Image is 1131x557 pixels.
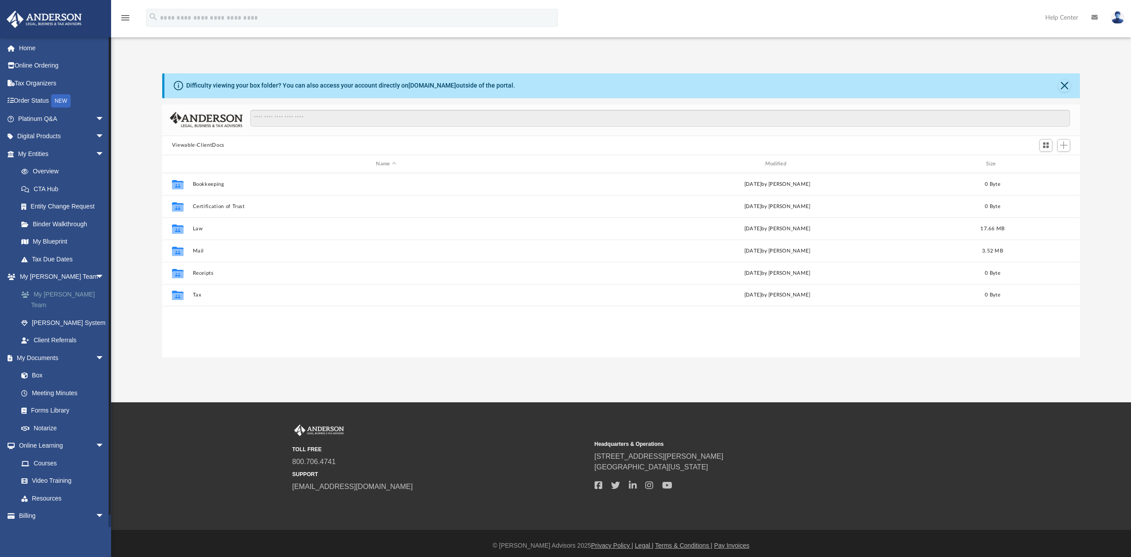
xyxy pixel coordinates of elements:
[292,483,413,490] a: [EMAIL_ADDRESS][DOMAIN_NAME]
[6,349,113,367] a: My Documentsarrow_drop_down
[12,419,113,437] a: Notarize
[192,248,579,254] button: Mail
[51,94,71,108] div: NEW
[96,110,113,128] span: arrow_drop_down
[980,226,1004,231] span: 17.66 MB
[1039,139,1053,152] button: Switch to Grid View
[595,463,708,471] a: [GEOGRAPHIC_DATA][US_STATE]
[292,470,588,478] small: SUPPORT
[96,437,113,455] span: arrow_drop_down
[6,128,118,145] a: Digital Productsarrow_drop_down
[148,12,158,22] i: search
[12,314,118,332] a: [PERSON_NAME] System
[6,437,113,455] a: Online Learningarrow_drop_down
[6,145,118,163] a: My Entitiesarrow_drop_down
[595,440,891,448] small: Headquarters & Operations
[985,204,1000,209] span: 0 Byte
[1058,80,1071,92] button: Close
[12,233,113,251] a: My Blueprint
[192,293,579,298] button: Tax
[12,489,113,507] a: Resources
[96,507,113,525] span: arrow_drop_down
[583,225,971,233] div: [DATE] by [PERSON_NAME]
[12,367,109,385] a: Box
[6,525,118,542] a: Events Calendar
[985,293,1000,298] span: 0 Byte
[192,160,579,168] div: Name
[635,542,654,549] a: Legal |
[985,182,1000,187] span: 0 Byte
[12,384,113,402] a: Meeting Minutes
[6,57,118,75] a: Online Ordering
[595,453,723,460] a: [STREET_ADDRESS][PERSON_NAME]
[172,141,224,149] button: Viewable-ClientDocs
[192,270,579,276] button: Receipts
[96,128,113,146] span: arrow_drop_down
[192,226,579,232] button: Law
[1057,139,1071,152] button: Add
[12,180,118,198] a: CTA Hub
[408,82,456,89] a: [DOMAIN_NAME]
[192,181,579,187] button: Bookkeeping
[583,292,971,300] div: [DATE] by [PERSON_NAME]
[111,541,1131,550] div: © [PERSON_NAME] Advisors 2025
[12,285,118,314] a: My [PERSON_NAME] Team
[6,507,118,525] a: Billingarrow_drop_down
[292,445,588,453] small: TOLL FREE
[166,160,188,168] div: id
[12,402,109,420] a: Forms Library
[583,247,971,255] div: [DATE] by [PERSON_NAME]
[6,268,118,286] a: My [PERSON_NAME] Teamarrow_drop_down
[591,542,633,549] a: Privacy Policy |
[655,542,712,549] a: Terms & Conditions |
[12,472,109,490] a: Video Training
[1111,11,1124,24] img: User Pic
[162,173,1080,357] div: grid
[6,110,118,128] a: Platinum Q&Aarrow_drop_down
[292,458,336,465] a: 800.706.4741
[292,425,346,436] img: Anderson Advisors Platinum Portal
[96,349,113,367] span: arrow_drop_down
[192,204,579,209] button: Certification of Trust
[12,250,118,268] a: Tax Due Dates
[975,160,1010,168] div: Size
[6,74,118,92] a: Tax Organizers
[1014,160,1076,168] div: id
[186,81,515,90] div: Difficulty viewing your box folder? You can also access your account directly on outside of the p...
[583,269,971,277] div: [DATE] by [PERSON_NAME]
[583,180,971,188] div: [DATE] by [PERSON_NAME]
[6,92,118,110] a: Order StatusNEW
[120,17,131,23] a: menu
[6,39,118,57] a: Home
[96,268,113,286] span: arrow_drop_down
[4,11,84,28] img: Anderson Advisors Platinum Portal
[985,271,1000,276] span: 0 Byte
[982,248,1003,253] span: 3.52 MB
[12,163,118,180] a: Overview
[250,110,1070,127] input: Search files and folders
[12,454,113,472] a: Courses
[12,332,118,349] a: Client Referrals
[12,215,118,233] a: Binder Walkthrough
[120,12,131,23] i: menu
[714,542,749,549] a: Pay Invoices
[583,203,971,211] div: [DATE] by [PERSON_NAME]
[583,160,971,168] div: Modified
[96,145,113,163] span: arrow_drop_down
[12,198,118,216] a: Entity Change Request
